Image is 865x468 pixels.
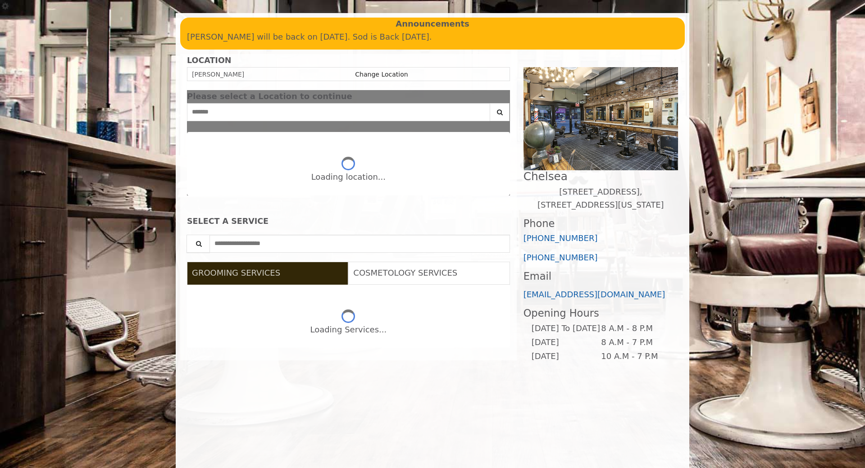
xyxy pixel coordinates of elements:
[531,322,601,336] td: [DATE] To [DATE]
[355,71,408,78] a: Change Location
[524,218,678,229] h3: Phone
[187,56,231,65] b: LOCATION
[353,268,457,277] span: COSMETOLOGY SERVICES
[524,271,678,282] h3: Email
[531,350,601,363] td: [DATE]
[524,186,678,212] p: [STREET_ADDRESS],[STREET_ADDRESS][US_STATE]
[601,322,670,336] td: 8 A.M - 8 P.M
[310,323,387,336] div: Loading Services...
[524,253,598,262] a: [PHONE_NUMBER]
[187,91,352,101] span: Please select a Location to continue
[396,18,469,31] b: Announcements
[187,103,510,126] div: Center Select
[524,308,678,319] h3: Opening Hours
[187,217,510,226] div: SELECT A SERVICE
[192,71,244,78] span: [PERSON_NAME]
[187,285,510,348] div: Grooming services
[187,235,210,253] button: Service Search
[524,290,665,299] a: [EMAIL_ADDRESS][DOMAIN_NAME]
[601,336,670,350] td: 8 A.M - 7 P.M
[524,170,678,182] h2: Chelsea
[524,233,598,243] a: [PHONE_NUMBER]
[495,109,505,115] i: Search button
[311,171,386,184] div: Loading location...
[192,268,280,277] span: GROOMING SERVICES
[496,94,510,100] button: close dialog
[187,31,678,44] p: [PERSON_NAME] will be back on [DATE]. Sod is Back [DATE].
[601,350,670,363] td: 10 A.M - 7 P.M
[531,336,601,350] td: [DATE]
[187,103,490,121] input: Search Center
